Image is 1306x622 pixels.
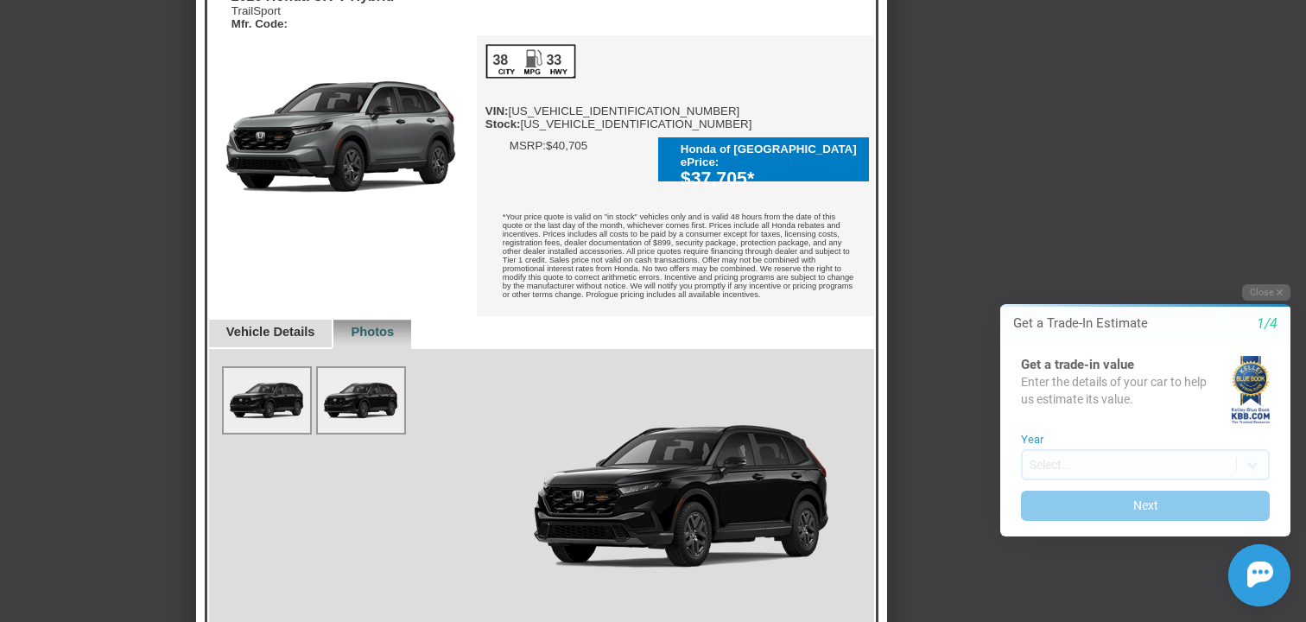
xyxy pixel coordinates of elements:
[226,325,315,339] a: Vehicle Details
[546,139,587,152] td: $40,705
[485,105,509,117] b: VIN:
[318,368,404,433] img: Image.aspx
[351,325,394,339] a: Photos
[231,4,394,30] div: TrailSport
[491,53,510,68] div: 38
[964,269,1306,622] iframe: Chat Assistance
[545,53,563,68] div: 33
[485,44,752,130] div: [US_VEHICLE_IDENTIFICATION_NUMBER] [US_VEHICLE_IDENTIFICATION_NUMBER]
[207,35,477,238] img: 2026 Honda CR-V Hybrid
[477,200,874,316] div: *Your price quote is valid on "in stock" vehicles only and is valid 48 hours from the date of thi...
[485,117,521,130] b: Stock:
[681,168,860,190] div: $37,705*
[231,17,288,30] b: Mfr. Code:
[224,368,310,433] img: Image.aspx
[681,143,860,168] div: Honda of [GEOGRAPHIC_DATA] ePrice:
[510,139,546,152] td: MSRP:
